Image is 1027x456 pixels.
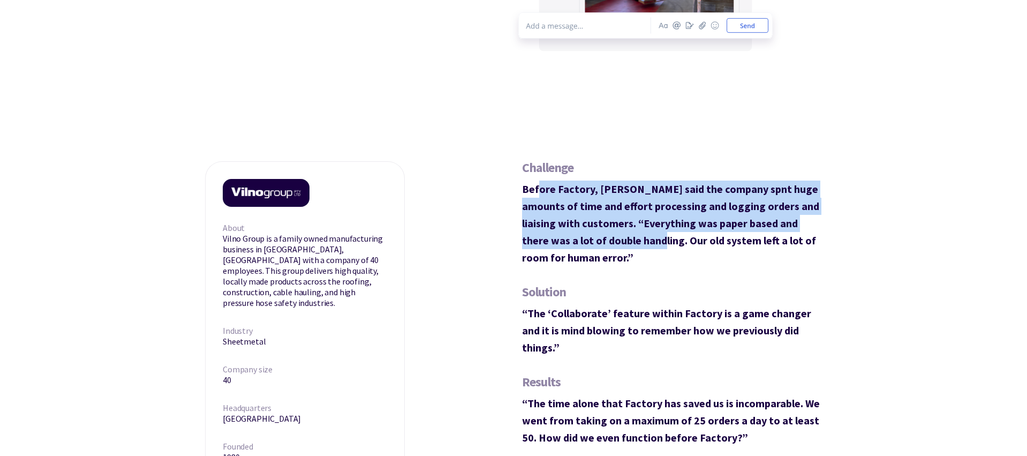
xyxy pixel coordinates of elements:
[223,413,387,424] aside: [GEOGRAPHIC_DATA]
[223,375,387,385] aside: 40
[522,397,820,444] strong: “The time alone that Factory has saved us is incomparable. We went from taking on a maximum of 25...
[223,441,387,452] h5: Founded
[223,336,387,347] aside: Sheetmetal
[223,222,387,233] h5: About
[522,286,822,298] h2: Solution
[973,405,1027,456] iframe: Chat Widget
[223,325,387,336] h5: Industry
[522,182,819,264] strong: Before Factory, [PERSON_NAME] said the company spnt huge amounts of time and effort processing an...
[522,307,811,354] strong: “The ‘Collaborate’ feature within Factory is a game changer and it is mind blowing to remember ho...
[223,364,387,375] h5: Company size
[522,161,822,174] h2: Challenge
[223,402,387,413] h5: Headquarters
[522,376,822,388] h2: Results
[223,233,387,308] aside: Vilno Group is a family owned manufacturing business in [GEOGRAPHIC_DATA], [GEOGRAPHIC_DATA] with...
